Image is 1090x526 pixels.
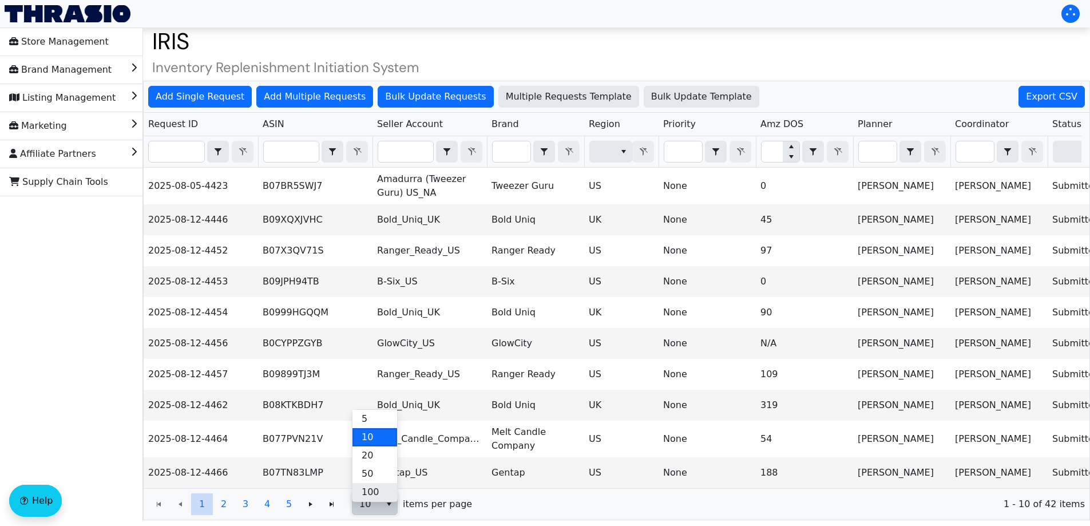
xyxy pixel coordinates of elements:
input: Filter [664,141,702,162]
td: Ranger Ready [487,235,584,266]
td: [PERSON_NAME] [853,328,950,359]
input: Filter [264,141,319,162]
td: 2025-08-12-4453 [144,266,258,297]
td: None [659,297,756,328]
button: select [322,141,343,162]
span: Bulk Update Requests [385,90,486,104]
span: Choose Operator [802,141,824,163]
td: None [659,168,756,204]
span: Affiliate Partners [9,145,96,163]
span: Marketing [9,117,67,135]
span: Status [1052,117,1081,131]
th: Filter [372,136,487,168]
td: [PERSON_NAME] [950,266,1048,297]
td: [PERSON_NAME] [853,390,950,421]
td: US [584,168,659,204]
span: Amz DOS [760,117,803,131]
span: Store Management [9,33,109,51]
input: Filter [149,141,204,162]
td: B08KTKBDH7 [258,390,372,421]
td: 45 [756,204,853,235]
td: 2025-08-12-4462 [144,390,258,421]
button: select [534,141,554,162]
td: US [584,266,659,297]
td: US [584,359,659,390]
td: Bold Uniq [487,390,584,421]
button: select [380,494,397,515]
td: [PERSON_NAME] [950,235,1048,266]
td: US [584,328,659,359]
td: Bold Uniq [487,204,584,235]
input: Filter [762,141,783,162]
span: Coordinator [955,117,1009,131]
td: B-Six [487,266,584,297]
span: 50 [362,467,373,481]
td: 0 [756,168,853,204]
td: B07TN83LMP [258,457,372,488]
button: Page 5 [278,493,300,515]
td: B077PVN21V [258,421,372,457]
td: None [659,390,756,421]
button: select [900,141,921,162]
span: Bulk Update Template [651,90,752,104]
td: 2025-08-12-4456 [144,328,258,359]
th: Filter [756,136,853,168]
input: Filter [859,141,897,162]
button: Increase value [783,141,799,152]
td: Bold_Uniq_UK [372,390,487,421]
td: 2025-08-12-4452 [144,235,258,266]
h1: IRIS [143,27,1090,55]
button: Multiple Requests Template [498,86,639,108]
td: B0CYPPZGYB [258,328,372,359]
td: B-Six_US [372,266,487,297]
span: Add Multiple Requests [264,90,366,104]
td: 2025-08-12-4457 [144,359,258,390]
span: Planner [858,117,893,131]
span: Choose Operator [705,141,727,163]
td: B07X3QV71S [258,235,372,266]
th: Filter [144,136,258,168]
span: 5 [362,412,367,426]
span: 3 [243,497,248,511]
span: Add Single Request [156,90,244,104]
span: Export CSV [1026,90,1077,104]
button: Go to the last page [321,493,343,515]
span: Choose Operator [322,141,343,163]
td: 2025-08-12-4454 [144,297,258,328]
span: ASIN [263,117,284,131]
img: Thrasio Logo [5,5,130,22]
th: Filter [853,136,950,168]
td: [PERSON_NAME] [853,266,950,297]
td: [PERSON_NAME] [950,297,1048,328]
td: 90 [756,297,853,328]
button: Go to the next page [300,493,322,515]
td: 2025-08-12-4464 [144,421,258,457]
td: [PERSON_NAME] [950,390,1048,421]
td: Gentap_US [372,457,487,488]
td: [PERSON_NAME] [950,168,1048,204]
td: Bold_Uniq_UK [372,204,487,235]
td: 109 [756,359,853,390]
td: [PERSON_NAME] [853,168,950,204]
td: None [659,235,756,266]
td: [PERSON_NAME] [853,297,950,328]
td: None [659,359,756,390]
span: Brand [492,117,519,131]
span: 4 [264,497,270,511]
td: B09899TJ3M [258,359,372,390]
td: 2025-08-05-4423 [144,168,258,204]
button: Decrease value [783,152,799,162]
span: Region [589,117,620,131]
span: 10 [359,497,374,511]
td: Bold_Uniq_UK [372,297,487,328]
td: [PERSON_NAME] [950,457,1048,488]
button: Page 3 [235,493,256,515]
button: Page 4 [256,493,278,515]
td: 2025-08-12-4466 [144,457,258,488]
td: US [584,457,659,488]
button: Bulk Update Requests [378,86,493,108]
td: 54 [756,421,853,457]
button: Add Single Request [148,86,252,108]
button: Page 2 [213,493,235,515]
span: Help [32,494,53,508]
